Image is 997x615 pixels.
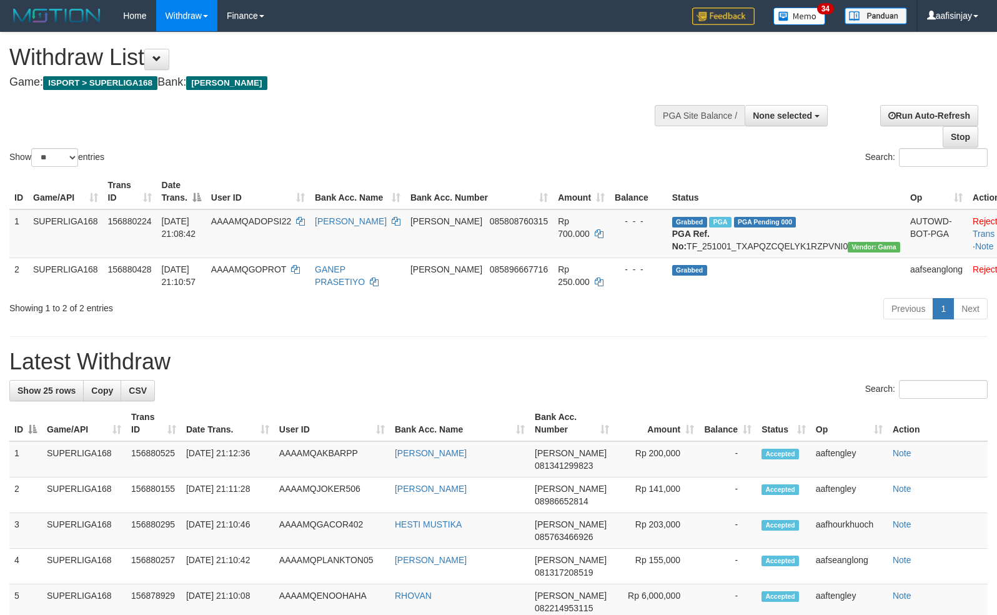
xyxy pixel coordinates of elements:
h1: Latest Withdraw [9,349,988,374]
div: PGA Site Balance / [655,105,745,126]
span: CSV [129,386,147,396]
td: Rp 141,000 [614,477,699,513]
td: - [699,513,756,549]
td: [DATE] 21:10:46 [181,513,274,549]
th: ID: activate to sort column descending [9,406,42,441]
th: Trans ID: activate to sort column ascending [126,406,181,441]
h4: Game: Bank: [9,76,652,89]
td: AAAAMQGACOR402 [274,513,390,549]
td: - [699,441,756,477]
a: CSV [121,380,155,401]
th: Game/API: activate to sort column ascending [28,174,103,209]
td: AUTOWD-BOT-PGA [905,209,968,258]
span: None selected [753,111,812,121]
h1: Withdraw List [9,45,652,70]
td: SUPERLIGA168 [42,477,126,513]
th: Op: activate to sort column ascending [905,174,968,209]
a: Note [893,591,911,601]
label: Search: [865,148,988,167]
td: SUPERLIGA168 [28,257,103,293]
a: [PERSON_NAME] [395,484,467,494]
label: Show entries [9,148,104,167]
a: GANEP PRASETIYO [315,264,365,287]
td: [DATE] 21:11:28 [181,477,274,513]
th: Trans ID: activate to sort column ascending [103,174,157,209]
a: [PERSON_NAME] [395,448,467,458]
td: 2 [9,477,42,513]
th: Amount: activate to sort column ascending [553,174,610,209]
span: 156880428 [108,264,152,274]
th: ID [9,174,28,209]
td: [DATE] 21:10:42 [181,549,274,584]
span: Show 25 rows [17,386,76,396]
th: Bank Acc. Number: activate to sort column ascending [530,406,614,441]
a: Note [975,241,994,251]
a: Next [953,298,988,319]
a: 1 [933,298,954,319]
td: 3 [9,513,42,549]
span: [PERSON_NAME] [410,264,482,274]
span: [PERSON_NAME] [535,591,607,601]
img: Feedback.jpg [692,7,755,25]
a: Note [893,484,911,494]
th: Balance: activate to sort column ascending [699,406,756,441]
th: Status: activate to sort column ascending [756,406,811,441]
img: Button%20Memo.svg [773,7,826,25]
th: Balance [610,174,667,209]
td: 4 [9,549,42,584]
td: Rp 200,000 [614,441,699,477]
td: SUPERLIGA168 [28,209,103,258]
span: Marked by aafandaneth [709,217,731,227]
span: [PERSON_NAME] [535,448,607,458]
span: 156880224 [108,216,152,226]
td: - [699,477,756,513]
a: RHOVAN [395,591,432,601]
span: [PERSON_NAME] [410,216,482,226]
th: Date Trans.: activate to sort column ascending [181,406,274,441]
td: SUPERLIGA168 [42,513,126,549]
td: AAAAMQJOKER506 [274,477,390,513]
td: - [699,549,756,584]
a: [PERSON_NAME] [395,555,467,565]
label: Search: [865,380,988,399]
span: Grabbed [672,265,707,276]
th: Bank Acc. Name: activate to sort column ascending [310,174,405,209]
a: [PERSON_NAME] [315,216,387,226]
th: Status [667,174,905,209]
td: 156880295 [126,513,181,549]
td: 156880155 [126,477,181,513]
span: Accepted [761,591,799,602]
a: Note [893,519,911,529]
div: - - - [615,215,662,227]
span: Accepted [761,556,799,566]
input: Search: [899,148,988,167]
span: Copy 081317208519 to clipboard [535,567,593,577]
th: Bank Acc. Number: activate to sort column ascending [405,174,553,209]
span: Copy 082214953115 to clipboard [535,603,593,613]
div: Showing 1 to 2 of 2 entries [9,297,406,314]
span: Rp 700.000 [558,216,590,239]
td: aafhourkhuoch [811,513,888,549]
span: ISPORT > SUPERLIGA168 [43,76,157,90]
span: [DATE] 21:10:57 [162,264,196,287]
th: User ID: activate to sort column ascending [274,406,390,441]
a: Stop [943,126,978,147]
b: PGA Ref. No: [672,229,710,251]
span: Copy 085808760315 to clipboard [490,216,548,226]
th: Action [888,406,988,441]
td: [DATE] 21:12:36 [181,441,274,477]
span: 34 [817,3,834,14]
span: Accepted [761,484,799,495]
td: SUPERLIGA168 [42,549,126,584]
span: [PERSON_NAME] [535,484,607,494]
td: Rp 155,000 [614,549,699,584]
th: Amount: activate to sort column ascending [614,406,699,441]
th: Game/API: activate to sort column ascending [42,406,126,441]
a: Run Auto-Refresh [880,105,978,126]
td: TF_251001_TXAPQZCQELYK1RZPVNI0 [667,209,905,258]
span: Rp 250.000 [558,264,590,287]
span: Copy 08986652814 to clipboard [535,496,588,506]
td: aaftengley [811,441,888,477]
span: Vendor URL: https://trx31.1velocity.biz [848,242,900,252]
a: HESTI MUSTIKA [395,519,462,529]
